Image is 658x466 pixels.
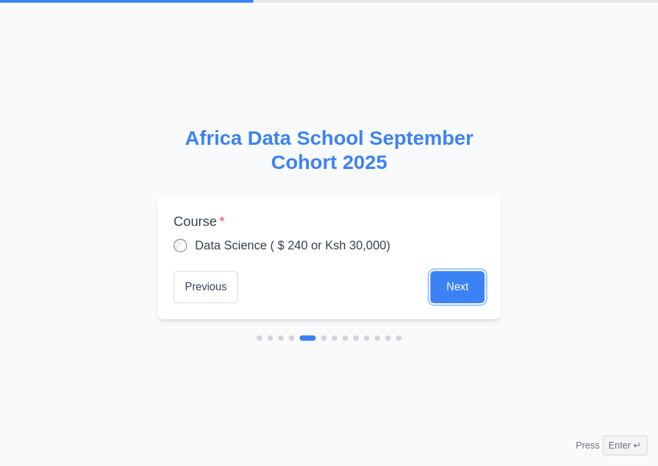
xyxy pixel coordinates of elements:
span: Enter ↵ [602,435,647,455]
button: Previous [174,271,238,303]
button: Next [430,271,484,303]
label: Data Science ( $ 240 or Ksh 30,000) [195,236,390,255]
h2: Africa Data School September Cohort 2025 [157,126,501,174]
div: Press [576,435,647,455]
label: Course [174,212,484,231]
